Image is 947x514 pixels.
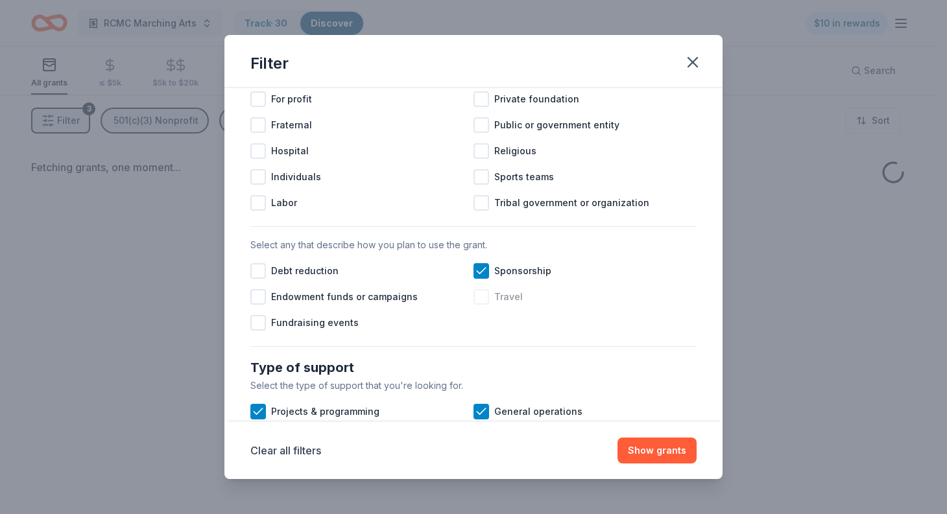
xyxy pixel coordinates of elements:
div: Type of support [250,357,697,378]
span: Hospital [271,143,309,159]
span: Projects & programming [271,404,379,419]
span: Sponsorship [494,263,551,279]
span: Travel [494,289,523,305]
span: Labor [271,195,297,211]
button: Show grants [617,438,697,463]
button: Clear all filters [250,443,321,458]
span: Individuals [271,169,321,185]
div: Select the type of support that you're looking for. [250,378,697,393]
span: Public or government entity [494,117,619,133]
span: Sports teams [494,169,554,185]
div: Filter [250,53,289,74]
span: Endowment funds or campaigns [271,289,418,305]
span: General operations [494,404,582,419]
div: Select any that describe how you plan to use the grant. [250,237,697,253]
span: Fraternal [271,117,312,133]
span: Religious [494,143,536,159]
span: Tribal government or organization [494,195,649,211]
span: For profit [271,91,312,107]
span: Debt reduction [271,263,339,279]
span: Fundraising events [271,315,359,331]
span: Private foundation [494,91,579,107]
